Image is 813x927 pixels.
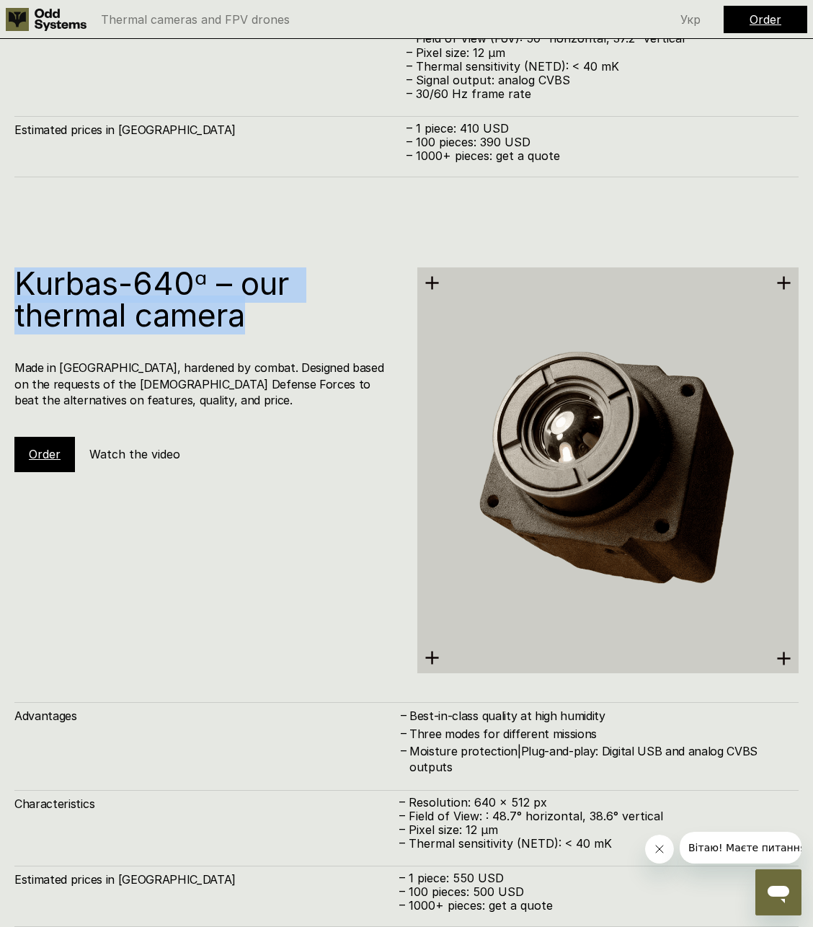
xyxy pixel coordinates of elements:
[399,885,784,899] p: – 100 pieces: 500 USD
[399,796,784,810] p: – Resolution: 640 x 512 px
[101,14,290,25] p: Thermal cameras and FPV drones
[399,823,784,837] p: – Pixel size: 12 µm
[399,871,784,885] p: – 1 piece: 550 USD
[14,360,396,408] h4: Made in [GEOGRAPHIC_DATA], hardened by combat. Designed based on the requests of the [DEMOGRAPHIC...
[645,835,674,864] iframe: Close message
[409,726,784,742] h4: Three modes for different missions
[755,869,801,915] iframe: Button to launch messaging window
[750,12,781,27] a: Order
[14,708,399,724] h4: Advantages
[401,707,406,723] h4: –
[406,46,799,60] p: – Pixel size: 12 µm
[401,724,406,740] h4: –
[680,832,801,864] iframe: Message from company
[409,708,784,724] h4: Best-in-class quality at high humidity
[406,87,799,101] p: – 30/60 Hz frame rate
[406,74,799,87] p: – Signal output: analog CVBS
[399,810,784,823] p: – Field of View: : 48.7° horizontal, 38.6° vertical
[29,447,61,461] a: Order
[399,899,784,913] p: – 1000+ pieces: get a quote
[9,10,132,22] span: Вітаю! Маєте питання?
[399,837,784,851] p: – Thermal sensitivity (NETD): < 40 mK
[406,60,799,74] p: – Thermal sensitivity (NETD): < 40 mK
[401,742,406,758] h4: –
[680,14,701,25] p: Укр
[409,743,784,776] h4: Moisture protection|Plug-and-play: Digital USB and analog CVBS outputs
[406,122,799,164] p: – 1 piece: 410 USD – 100 pieces: 390 USD – 1000+ pieces: get a quote
[14,796,399,812] h4: Characteristics
[14,122,406,138] h4: Estimated prices in [GEOGRAPHIC_DATA]
[14,871,399,887] h4: Estimated prices in [GEOGRAPHIC_DATA]
[89,446,180,462] h5: Watch the video
[14,267,396,331] h1: Kurbas-640ᵅ – our thermal camera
